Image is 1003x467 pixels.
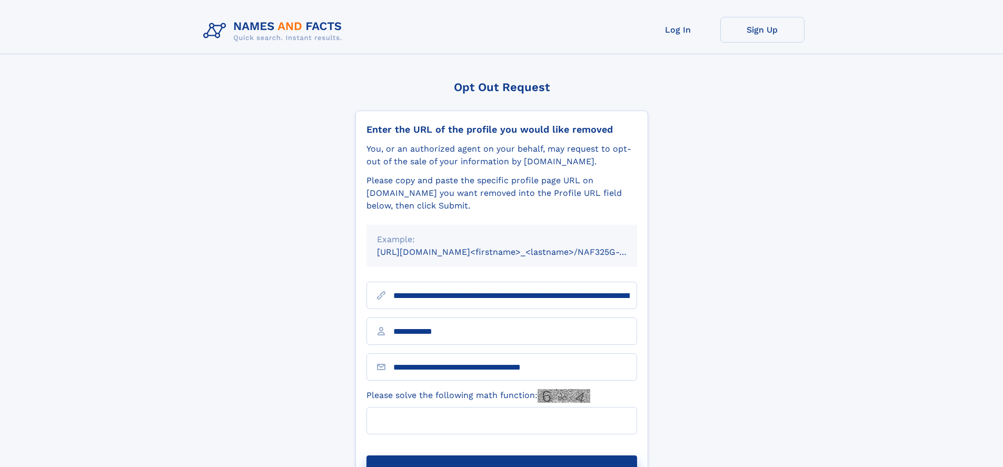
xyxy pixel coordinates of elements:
[355,81,648,94] div: Opt Out Request
[720,17,805,43] a: Sign Up
[366,124,637,135] div: Enter the URL of the profile you would like removed
[366,143,637,168] div: You, or an authorized agent on your behalf, may request to opt-out of the sale of your informatio...
[377,233,627,246] div: Example:
[366,174,637,212] div: Please copy and paste the specific profile page URL on [DOMAIN_NAME] you want removed into the Pr...
[199,17,351,45] img: Logo Names and Facts
[636,17,720,43] a: Log In
[366,389,590,403] label: Please solve the following math function:
[377,247,657,257] small: [URL][DOMAIN_NAME]<firstname>_<lastname>/NAF325G-xxxxxxxx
